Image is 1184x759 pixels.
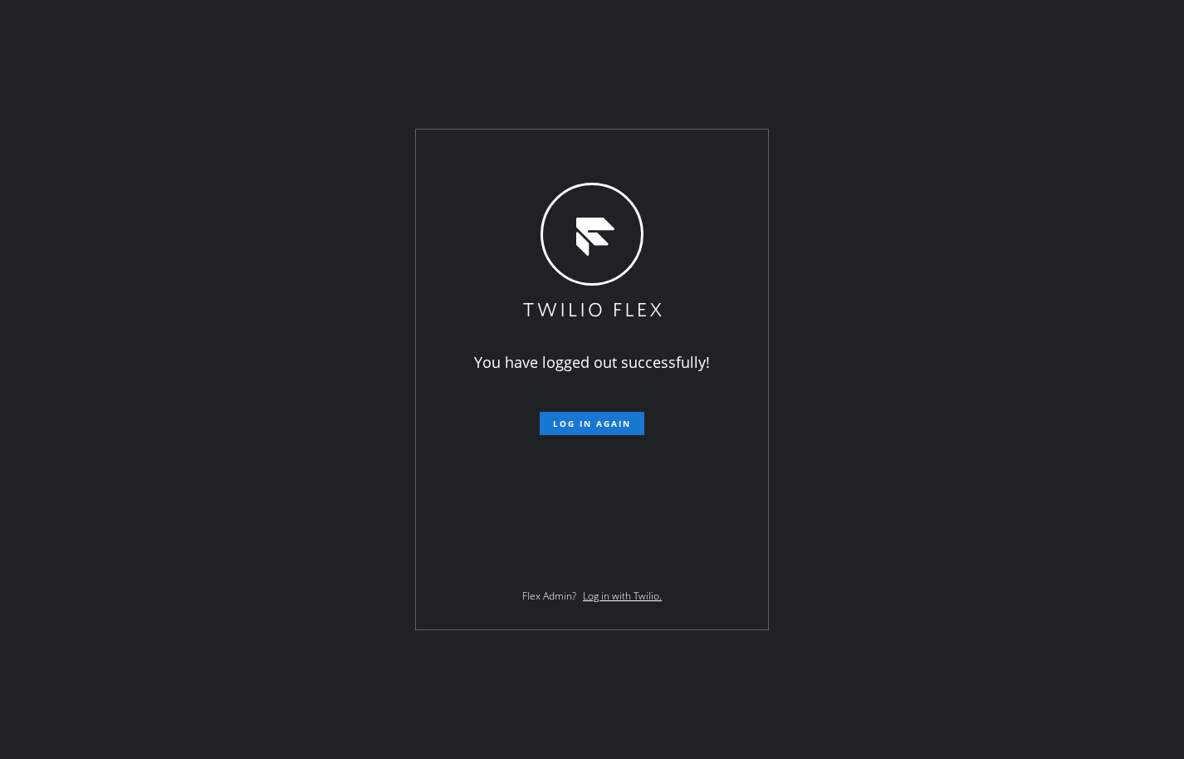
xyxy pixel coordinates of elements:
button: Log in again [540,412,644,435]
span: You have logged out successfully! [474,352,710,372]
span: Log in again [553,418,631,429]
a: Log in with Twilio. [583,589,662,603]
span: Flex Admin? [522,589,576,603]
